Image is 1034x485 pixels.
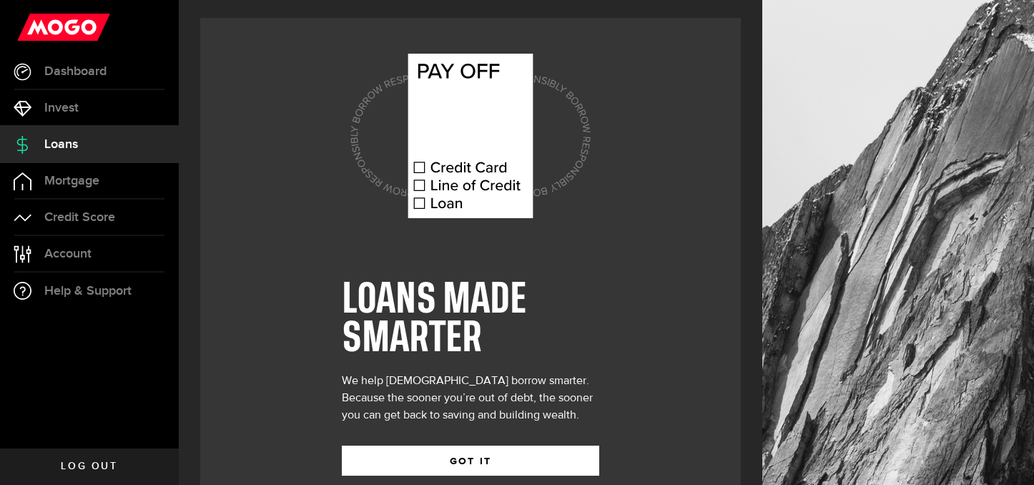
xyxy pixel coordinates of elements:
[44,248,92,260] span: Account
[44,175,99,187] span: Mortgage
[342,446,599,476] button: GOT IT
[44,138,78,151] span: Loans
[342,373,599,424] div: We help [DEMOGRAPHIC_DATA] borrow smarter. Because the sooner you’re out of debt, the sooner you ...
[342,281,599,358] h1: LOANS MADE SMARTER
[44,285,132,298] span: Help & Support
[44,102,79,114] span: Invest
[44,65,107,78] span: Dashboard
[44,211,115,224] span: Credit Score
[61,461,117,471] span: Log out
